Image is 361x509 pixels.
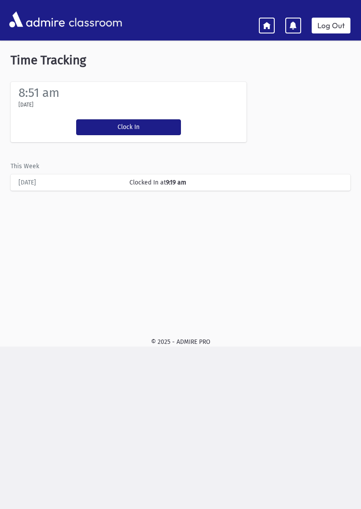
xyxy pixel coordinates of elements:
div: Clocked In at [125,178,347,187]
div: [DATE] [14,178,125,187]
a: Log Out [312,18,350,33]
b: 9:19 am [166,179,186,186]
label: [DATE] [18,101,33,109]
span: classroom [67,8,122,31]
img: AdmirePro [7,9,67,30]
button: Clock In [76,119,181,135]
div: © 2025 - ADMIRE PRO [7,337,354,347]
label: 8:51 am [18,85,59,100]
label: This Week [11,162,39,171]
